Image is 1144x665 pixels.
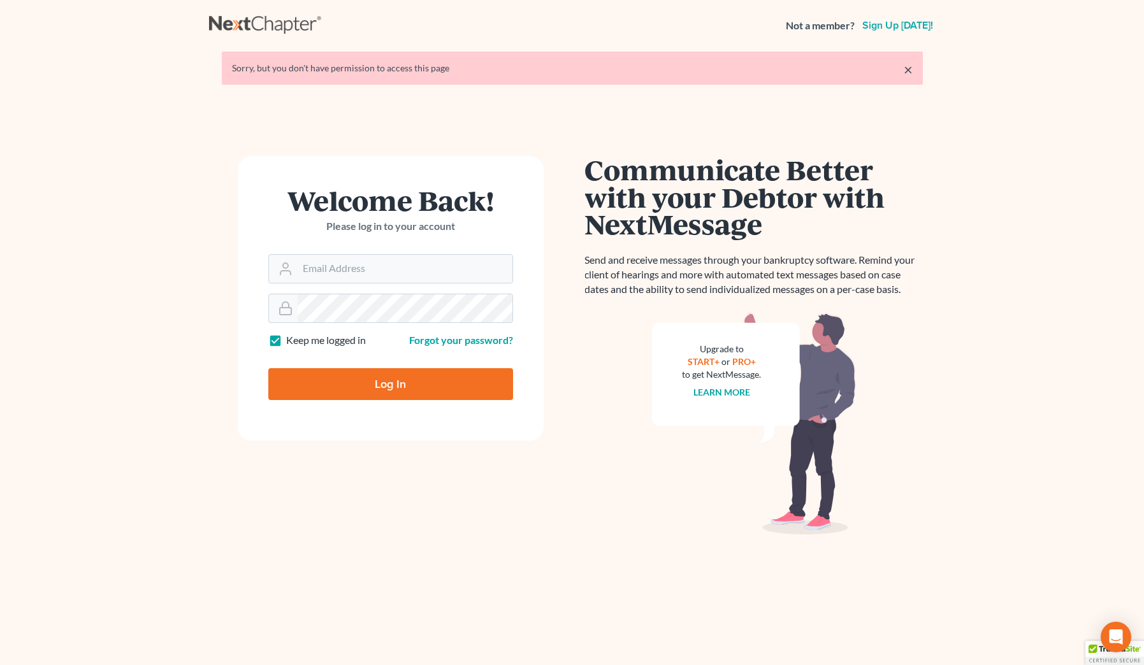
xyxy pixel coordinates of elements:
[585,156,923,238] h1: Communicate Better with your Debtor with NextMessage
[585,253,923,297] p: Send and receive messages through your bankruptcy software. Remind your client of hearings and mo...
[298,255,512,283] input: Email Address
[683,343,762,355] div: Upgrade to
[693,387,750,397] a: Learn more
[652,312,856,535] img: nextmessage_bg-59042aed3d76b12b5cd301f8e5b87938c9018125f34e5fa2b7a6b67550977c72.svg
[286,333,366,348] label: Keep me logged in
[409,334,513,346] a: Forgot your password?
[268,187,513,214] h1: Welcome Back!
[721,356,730,367] span: or
[786,18,855,33] strong: Not a member?
[232,62,913,75] div: Sorry, but you don't have permission to access this page
[732,356,756,367] a: PRO+
[688,356,720,367] a: START+
[1101,622,1131,652] div: Open Intercom Messenger
[683,368,762,381] div: to get NextMessage.
[904,62,913,77] a: ×
[1085,641,1144,665] div: TrustedSite Certified
[268,368,513,400] input: Log In
[268,219,513,234] p: Please log in to your account
[860,20,936,31] a: Sign up [DATE]!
